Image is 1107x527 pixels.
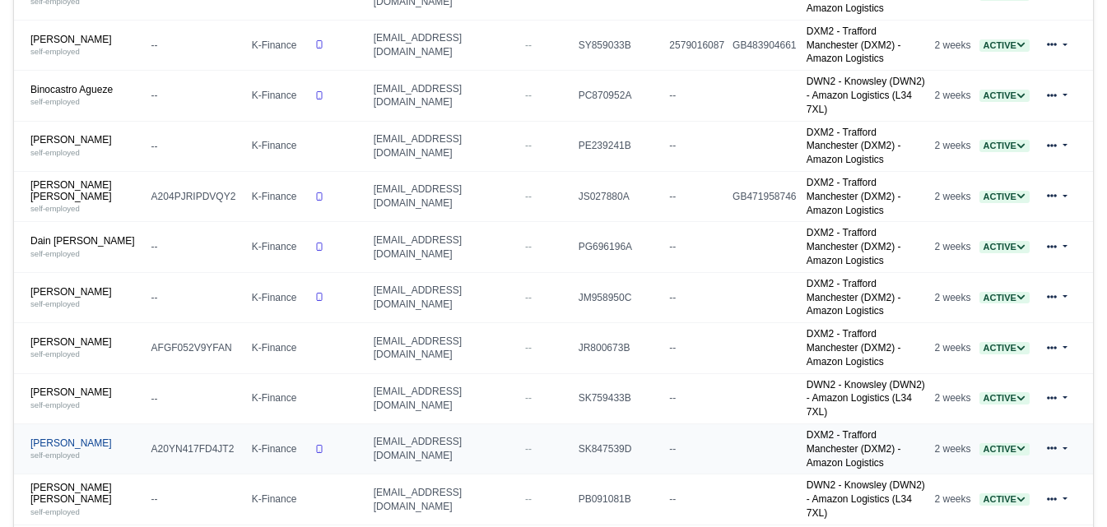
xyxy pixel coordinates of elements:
[147,222,248,272] td: --
[811,336,1107,527] iframe: Chat Widget
[525,493,532,505] span: --
[574,20,666,70] td: SY859033B
[248,272,310,322] td: K-Finance
[248,423,310,474] td: K-Finance
[30,437,143,461] a: [PERSON_NAME] self-employed
[525,39,532,51] span: --
[574,423,666,474] td: SK847539D
[370,20,521,70] td: [EMAIL_ADDRESS][DOMAIN_NAME]
[30,451,80,460] small: self-employed
[370,272,521,322] td: [EMAIL_ADDRESS][DOMAIN_NAME]
[248,222,310,272] td: K-Finance
[30,148,80,157] small: self-employed
[30,336,143,360] a: [PERSON_NAME] self-employed
[807,76,925,115] a: DWN2 - Knowsley (DWN2) - Amazon Logistics (L34 7XL)
[525,292,532,303] span: --
[979,241,1030,252] a: Active
[525,443,532,455] span: --
[728,20,802,70] td: GB483904661
[525,392,532,404] span: --
[248,20,310,70] td: K-Finance
[30,249,80,258] small: self-employed
[147,20,248,70] td: --
[525,90,532,101] span: --
[525,241,532,252] span: --
[248,373,310,423] td: K-Finance
[30,286,143,310] a: [PERSON_NAME] self-employed
[574,172,666,222] td: JS027880A
[30,34,143,58] a: [PERSON_NAME] self-employed
[665,172,728,222] td: --
[370,222,521,272] td: [EMAIL_ADDRESS][DOMAIN_NAME]
[979,140,1030,152] span: Active
[979,191,1030,202] a: Active
[248,323,310,373] td: K-Finance
[807,127,901,166] a: DXM2 - Trafford Manchester (DXM2) - Amazon Logistics
[665,373,728,423] td: --
[30,47,80,56] small: self-employed
[574,474,666,525] td: PB091081B
[807,227,901,266] a: DXM2 - Trafford Manchester (DXM2) - Amazon Logistics
[248,172,310,222] td: K-Finance
[574,323,666,373] td: JR800673B
[930,71,974,121] td: 2 weeks
[30,97,80,106] small: self-employed
[147,272,248,322] td: --
[370,121,521,171] td: [EMAIL_ADDRESS][DOMAIN_NAME]
[147,423,248,474] td: A20YN417FD4JT2
[979,292,1030,303] a: Active
[147,474,248,525] td: --
[248,474,310,525] td: K-Finance
[930,20,974,70] td: 2 weeks
[665,222,728,272] td: --
[370,423,521,474] td: [EMAIL_ADDRESS][DOMAIN_NAME]
[147,121,248,171] td: --
[574,71,666,121] td: PC870952A
[979,39,1030,51] a: Active
[979,140,1030,151] a: Active
[807,177,901,216] a: DXM2 - Trafford Manchester (DXM2) - Amazon Logistics
[147,323,248,373] td: AFGF052V9YFAN
[807,429,901,469] a: DXM2 - Trafford Manchester (DXM2) - Amazon Logistics
[979,90,1030,101] a: Active
[30,204,80,213] small: self-employed
[147,172,248,222] td: A204PJRIPDVQY2
[30,386,143,410] a: [PERSON_NAME] self-employed
[930,323,974,373] td: 2 weeks
[665,323,728,373] td: --
[370,373,521,423] td: [EMAIL_ADDRESS][DOMAIN_NAME]
[30,299,80,308] small: self-employed
[30,482,143,517] a: [PERSON_NAME] [PERSON_NAME] self-employed
[525,191,532,202] span: --
[30,235,143,259] a: Dain [PERSON_NAME] self-employed
[930,272,974,322] td: 2 weeks
[370,323,521,373] td: [EMAIL_ADDRESS][DOMAIN_NAME]
[370,474,521,525] td: [EMAIL_ADDRESS][DOMAIN_NAME]
[248,121,310,171] td: K-Finance
[30,134,143,158] a: [PERSON_NAME] self-employed
[248,71,310,121] td: K-Finance
[525,140,532,151] span: --
[370,172,521,222] td: [EMAIL_ADDRESS][DOMAIN_NAME]
[979,191,1030,203] span: Active
[525,342,532,354] span: --
[30,179,143,215] a: [PERSON_NAME] [PERSON_NAME] self-employed
[665,121,728,171] td: --
[30,84,143,108] a: Binocastro Agueze self-employed
[147,71,248,121] td: --
[979,39,1030,52] span: Active
[147,373,248,423] td: --
[574,373,666,423] td: SK759433B
[30,400,80,409] small: self-employed
[30,507,80,516] small: self-employed
[807,379,925,418] a: DWN2 - Knowsley (DWN2) - Amazon Logistics (L34 7XL)
[30,349,80,358] small: self-employed
[807,479,925,519] a: DWN2 - Knowsley (DWN2) - Amazon Logistics (L34 7XL)
[728,172,802,222] td: GB471958746
[574,121,666,171] td: PE239241B
[807,328,901,368] a: DXM2 - Trafford Manchester (DXM2) - Amazon Logistics
[665,423,728,474] td: --
[930,172,974,222] td: 2 weeks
